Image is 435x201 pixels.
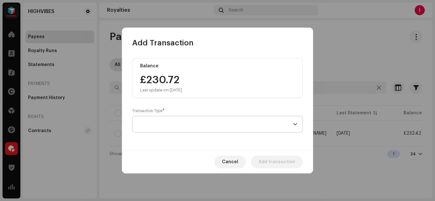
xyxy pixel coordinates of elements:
[214,156,246,168] button: Cancel
[140,88,182,93] div: Last update on [DATE]
[132,38,194,48] span: Add Transaction
[259,156,295,168] span: Add transaction
[251,156,303,168] button: Add transaction
[140,64,159,69] div: Balance
[132,108,165,113] label: Transaction Type
[293,116,297,132] div: dropdown trigger
[222,156,238,168] span: Cancel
